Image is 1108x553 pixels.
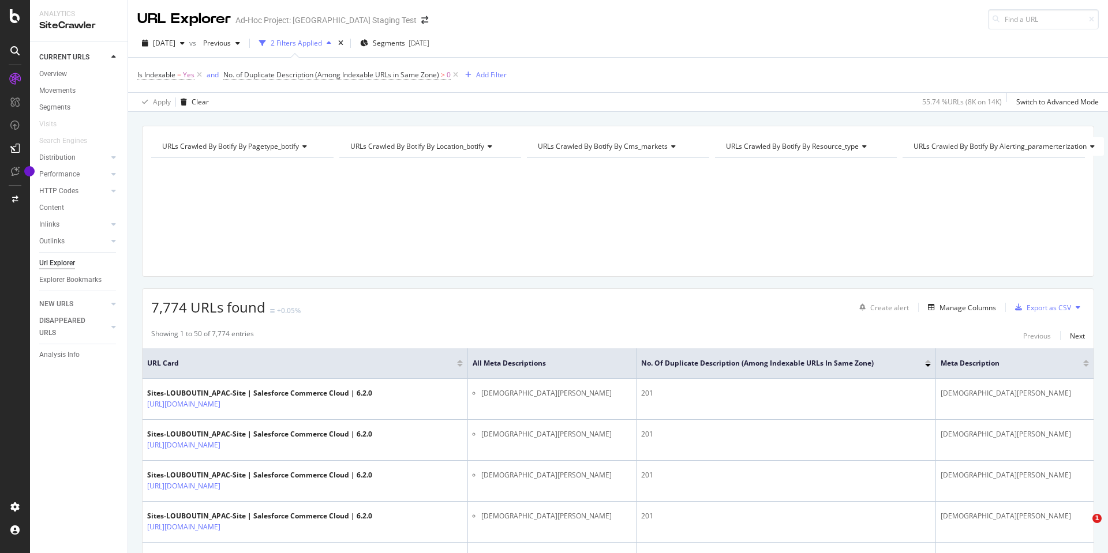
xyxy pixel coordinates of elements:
[641,511,931,521] div: 201
[160,137,323,156] h4: URLs Crawled By Botify By pagetype_botify
[147,429,372,439] div: Sites-LOUBOUTIN_APAC-Site | Salesforce Commerce Cloud | 6.2.0
[39,219,108,231] a: Inlinks
[39,168,80,180] div: Performance
[39,202,119,214] a: Content
[207,69,219,80] button: and
[941,429,1089,439] div: [DEMOGRAPHIC_DATA][PERSON_NAME]
[1069,514,1096,541] iframe: Intercom live chat
[39,298,73,310] div: NEW URLS
[153,97,171,107] div: Apply
[39,101,119,114] a: Segments
[536,137,699,156] h4: URLs Crawled By Botify By cms_markets
[914,141,1087,151] span: URLs Crawled By Botify By alerting_paramerterization
[151,329,254,343] div: Showing 1 to 50 of 7,774 entries
[39,315,98,339] div: DISAPPEARED URLS
[137,93,171,111] button: Apply
[481,511,631,521] li: [DEMOGRAPHIC_DATA][PERSON_NAME]
[223,70,439,80] span: No. of Duplicate Description (Among Indexable URLs in Same Zone)
[348,137,511,156] h4: URLs Crawled By Botify By location_botify
[176,93,209,111] button: Clear
[941,358,1066,368] span: Meta Description
[39,274,102,286] div: Explorer Bookmarks
[39,9,118,19] div: Analytics
[1016,97,1099,107] div: Switch to Advanced Mode
[39,185,78,197] div: HTTP Codes
[162,141,299,151] span: URLs Crawled By Botify By pagetype_botify
[39,274,119,286] a: Explorer Bookmarks
[476,70,507,80] div: Add Filter
[481,388,631,398] li: [DEMOGRAPHIC_DATA][PERSON_NAME]
[147,388,372,398] div: Sites-LOUBOUTIN_APAC-Site | Salesforce Commerce Cloud | 6.2.0
[39,349,80,361] div: Analysis Info
[39,257,75,269] div: Url Explorer
[39,68,67,80] div: Overview
[199,34,245,52] button: Previous
[39,19,118,32] div: SiteCrawler
[441,70,445,80] span: >
[39,152,76,164] div: Distribution
[355,34,434,52] button: Segments[DATE]
[988,9,1099,29] input: Find a URL
[39,51,89,63] div: CURRENT URLS
[481,429,631,439] li: [DEMOGRAPHIC_DATA][PERSON_NAME]
[39,185,108,197] a: HTTP Codes
[147,480,220,492] a: [URL][DOMAIN_NAME]
[199,38,231,48] span: Previous
[922,97,1002,107] div: 55.74 % URLs ( 8K on 14K )
[1070,331,1085,341] div: Next
[939,303,996,313] div: Manage Columns
[39,85,119,97] a: Movements
[641,429,931,439] div: 201
[877,441,1108,522] iframe: Intercom notifications message
[421,16,428,24] div: arrow-right-arrow-left
[39,85,76,97] div: Movements
[39,235,65,247] div: Outlinks
[350,141,484,151] span: URLs Crawled By Botify By location_botify
[235,14,417,26] div: Ad-Hoc Project: [GEOGRAPHIC_DATA] Staging Test
[137,34,189,52] button: [DATE]
[189,38,199,48] span: vs
[724,137,887,156] h4: URLs Crawled By Botify By resource_type
[39,219,59,231] div: Inlinks
[39,135,99,147] a: Search Engines
[641,470,931,480] div: 201
[39,298,108,310] a: NEW URLS
[1010,298,1071,317] button: Export as CSV
[151,298,265,317] span: 7,774 URLs found
[277,306,301,315] div: +0.05%
[183,67,194,83] span: Yes
[409,38,429,48] div: [DATE]
[147,521,220,533] a: [URL][DOMAIN_NAME]
[1012,93,1099,111] button: Switch to Advanced Mode
[39,101,70,114] div: Segments
[923,300,996,314] button: Manage Columns
[641,388,931,398] div: 201
[254,34,336,52] button: 2 Filters Applied
[473,358,613,368] span: All Meta Descriptions
[207,70,219,80] div: and
[39,118,68,130] a: Visits
[1023,329,1051,343] button: Previous
[147,470,372,480] div: Sites-LOUBOUTIN_APAC-Site | Salesforce Commerce Cloud | 6.2.0
[39,51,108,63] a: CURRENT URLS
[39,349,119,361] a: Analysis Info
[941,388,1089,398] div: [DEMOGRAPHIC_DATA][PERSON_NAME]
[39,118,57,130] div: Visits
[373,38,405,48] span: Segments
[39,235,108,247] a: Outlinks
[1070,329,1085,343] button: Next
[39,202,64,214] div: Content
[855,298,909,317] button: Create alert
[1027,303,1071,313] div: Export as CSV
[147,358,454,368] span: URL Card
[39,152,108,164] a: Distribution
[39,315,108,339] a: DISAPPEARED URLS
[39,257,119,269] a: Url Explorer
[1023,331,1051,341] div: Previous
[336,37,346,49] div: times
[538,141,668,151] span: URLs Crawled By Botify By cms_markets
[147,439,220,451] a: [URL][DOMAIN_NAME]
[137,70,175,80] span: Is Indexable
[911,137,1104,156] h4: URLs Crawled By Botify By alerting_paramerterization
[177,70,181,80] span: =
